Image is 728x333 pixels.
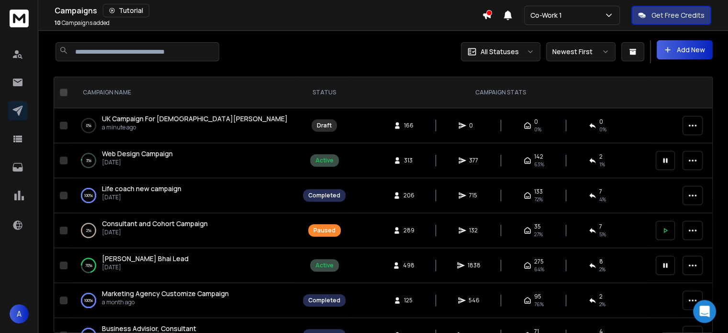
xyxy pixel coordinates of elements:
span: 4 % [599,195,606,203]
th: CAMPAIGN NAME [71,77,297,108]
button: Newest First [546,42,616,61]
td: 100%Life coach new campaign[DATE] [71,178,297,213]
span: 76 % [534,300,544,308]
span: 313 [404,157,414,164]
button: Get Free Credits [631,6,711,25]
span: 8 [599,258,603,265]
div: Open Intercom Messenger [693,300,716,323]
td: 100%Marketing Agency Customize Campaigna month ago [71,283,297,318]
span: 7 [599,188,602,195]
p: Co-Work 1 [530,11,566,20]
span: 2 [599,293,603,300]
span: 0 [599,118,603,126]
td: 2%Consultant and Cohort Campaign[DATE] [71,213,297,248]
span: 5 % [599,230,606,238]
p: 100 % [84,296,93,305]
span: 377 [469,157,479,164]
span: 0 [469,122,479,129]
p: a month ago [102,299,229,306]
p: 3 % [86,156,91,165]
span: 7 [599,223,602,230]
span: 0% [534,126,541,133]
button: A [10,304,29,323]
p: Get Free Credits [651,11,705,20]
span: 35 [534,223,541,230]
p: All Statuses [481,47,519,57]
p: 100 % [84,191,93,200]
span: 0 [534,118,538,126]
th: STATUS [297,77,351,108]
span: 1 % [599,161,605,168]
span: 2 [599,153,603,161]
span: 1838 [468,262,481,269]
div: Completed [308,297,340,304]
span: 133 [534,188,543,195]
span: 0% [599,126,606,133]
p: a minute ago [102,124,288,131]
span: 27 % [534,230,543,238]
td: 0%UK Campaign For [DEMOGRAPHIC_DATA][PERSON_NAME]a minute ago [71,108,297,143]
span: Business Advisior, Consultant [102,324,196,333]
a: UK Campaign For [DEMOGRAPHIC_DATA][PERSON_NAME] [102,114,288,124]
span: Web Design Campaign [102,149,173,158]
div: Paused [314,227,336,234]
p: 70 % [85,261,92,270]
th: CAMPAIGN STATS [351,77,650,108]
span: 275 [534,258,544,265]
div: Active [315,262,334,269]
p: [DATE] [102,264,189,271]
div: Completed [308,192,340,199]
span: 2 % [599,265,605,273]
a: Marketing Agency Customize Campaign [102,289,229,299]
div: Draft [317,122,332,129]
span: 125 [404,297,414,304]
span: 206 [403,192,414,199]
p: [DATE] [102,159,173,166]
p: Campaigns added [55,19,110,27]
p: 0 % [86,121,91,130]
button: Tutorial [103,4,149,17]
td: 3%Web Design Campaign[DATE] [71,143,297,178]
span: 498 [403,262,414,269]
span: 2 % [599,300,605,308]
span: 715 [469,192,479,199]
span: 132 [469,227,479,234]
span: 546 [469,297,480,304]
span: 72 % [534,195,543,203]
button: Add New [657,40,713,59]
span: 289 [403,227,414,234]
span: 95 [534,293,541,300]
a: Consultant and Cohort Campaign [102,219,208,229]
a: Web Design Campaign [102,149,173,159]
p: [DATE] [102,194,181,201]
span: 10 [55,19,61,27]
span: 63 % [534,161,544,168]
span: 166 [404,122,414,129]
a: [PERSON_NAME] Bhai Lead [102,254,189,264]
p: 2 % [86,226,91,235]
div: Active [315,157,334,164]
span: 64 % [534,265,544,273]
span: 142 [534,153,543,161]
span: UK Campaign For [DEMOGRAPHIC_DATA][PERSON_NAME] [102,114,288,123]
td: 70%[PERSON_NAME] Bhai Lead[DATE] [71,248,297,283]
div: Campaigns [55,4,482,17]
a: Life coach new campaign [102,184,181,194]
p: [DATE] [102,229,208,236]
